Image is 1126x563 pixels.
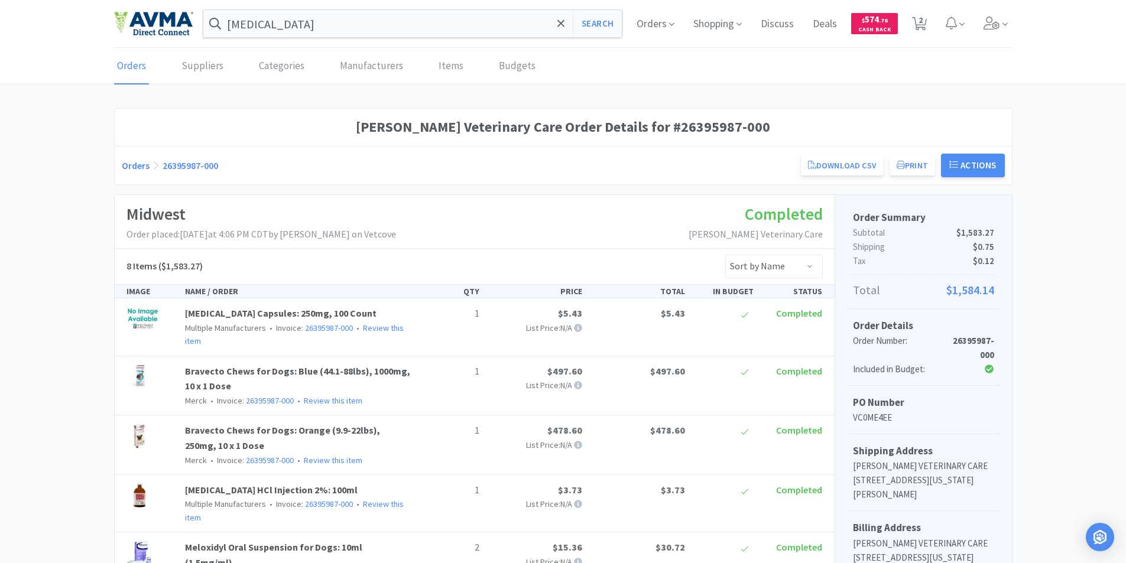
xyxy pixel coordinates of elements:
[496,48,538,84] a: Budgets
[558,484,582,496] span: $3.73
[296,395,302,406] span: •
[126,201,396,227] h1: Midwest
[689,227,823,242] p: [PERSON_NAME] Veterinary Care
[956,226,994,240] span: $1,583.27
[853,226,994,240] p: Subtotal
[126,227,396,242] p: Order placed: [DATE] at 4:06 PM CDT by [PERSON_NAME] on Vetcove
[420,483,479,498] p: 1
[436,48,466,84] a: Items
[207,395,294,406] span: Invoice:
[862,17,865,24] span: $
[745,203,823,224] span: Completed
[853,520,994,536] h5: Billing Address
[853,362,947,376] div: Included in Budget:
[185,455,207,466] span: Merck
[776,307,822,319] span: Completed
[246,455,294,466] a: 26395987-000
[690,285,758,298] div: IN BUDGET
[853,210,994,226] h5: Order Summary
[420,364,479,379] p: 1
[337,48,406,84] a: Manufacturers
[776,484,822,496] span: Completed
[296,455,302,466] span: •
[207,455,294,466] span: Invoice:
[973,240,994,254] span: $0.75
[203,10,622,37] input: Search by item, sku, manufacturer, ingredient, size...
[890,155,935,175] button: Print
[853,281,994,300] p: Total
[122,160,150,171] a: Orders
[661,484,685,496] span: $3.73
[776,365,822,377] span: Completed
[853,459,994,502] p: [PERSON_NAME] VETERINARY CARE [STREET_ADDRESS][US_STATE][PERSON_NAME]
[756,19,799,30] a: Discuss
[587,285,690,298] div: TOTAL
[126,259,203,274] h5: ($1,583.27)
[163,160,218,171] a: 26395987-000
[185,484,358,496] a: [MEDICAL_DATA] HCl Injection 2%: 100ml
[305,323,353,333] a: 26395987-000
[266,499,353,509] span: Invoice:
[420,540,479,555] p: 2
[185,499,404,522] a: Review this item
[656,541,685,553] span: $30.72
[758,285,827,298] div: STATUS
[185,499,266,509] span: Multiple Manufacturers
[185,365,410,392] a: Bravecto Chews for Dogs: Blue (44.1-88lbs), 1000mg, 10 x 1 Dose
[907,20,932,31] a: 2
[650,365,685,377] span: $497.60
[946,281,994,300] span: $1,584.14
[1086,523,1114,551] div: Open Intercom Messenger
[266,323,353,333] span: Invoice:
[879,17,888,24] span: . 76
[489,438,582,451] p: List Price: N/A
[185,424,380,451] a: Bravecto Chews for Dogs: Orange (9.9-22lbs), 250mg, 10 x 1 Dose
[489,379,582,392] p: List Price: N/A
[209,395,215,406] span: •
[114,48,149,84] a: Orders
[256,48,307,84] a: Categories
[246,395,294,406] a: 26395987-000
[185,307,377,319] a: [MEDICAL_DATA] Capsules: 250mg, 100 Count
[853,318,994,334] h5: Order Details
[185,395,207,406] span: Merck
[489,497,582,510] p: List Price: N/A
[808,19,842,30] a: Deals
[180,285,416,298] div: NAME / ORDER
[305,499,353,509] a: 26395987-000
[489,321,582,334] p: List Price: N/A
[853,254,994,268] p: Tax
[776,541,822,553] span: Completed
[853,240,994,254] p: Shipping
[122,116,1005,138] h1: [PERSON_NAME] Veterinary Care Order Details for #26395987-000
[862,14,888,25] span: 574
[114,11,193,36] img: e4e33dab9f054f5782a47901c742baa9_102.png
[126,260,157,272] span: 8 Items
[416,285,484,298] div: QTY
[185,323,266,333] span: Multiple Manufacturers
[661,307,685,319] span: $5.43
[973,254,994,268] span: $0.12
[420,306,479,321] p: 1
[547,365,582,377] span: $497.60
[126,306,160,332] img: 1b54097b9ee24211b800f5752b0bccff_120051.jpeg
[484,285,587,298] div: PRICE
[126,483,152,509] img: 8d429f293563487090bda2e5a8d27eb3_119884.jpeg
[355,499,361,509] span: •
[420,423,479,438] p: 1
[304,395,362,406] a: Review this item
[268,499,274,509] span: •
[801,155,884,175] a: Download CSV
[122,285,181,298] div: IMAGE
[573,10,622,37] button: Search
[209,455,215,466] span: •
[553,541,582,553] span: $15.36
[179,48,226,84] a: Suppliers
[953,335,994,360] strong: 26395987-000
[304,455,362,466] a: Review this item
[126,423,152,449] img: f9425009a87c4fd592ee2815f946139b_117128.jpeg
[853,395,994,411] h5: PO Number
[853,334,947,362] div: Order Number:
[558,307,582,319] span: $5.43
[853,443,994,459] h5: Shipping Address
